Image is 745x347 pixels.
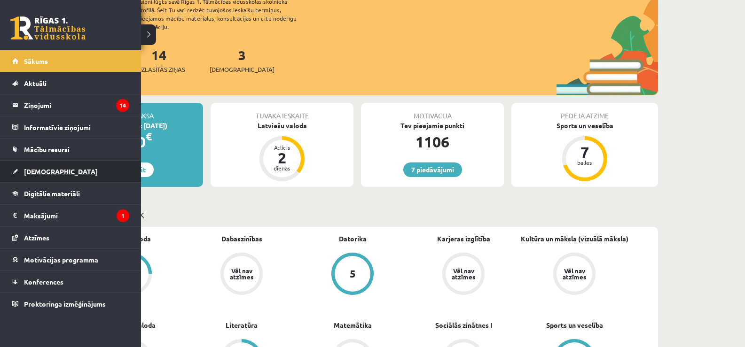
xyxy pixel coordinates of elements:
[228,268,255,280] div: Vēl nav atzīmes
[435,320,492,330] a: Sociālās zinātnes I
[12,293,129,315] a: Proktoringa izmēģinājums
[519,253,630,297] a: Vēl nav atzīmes
[186,253,297,297] a: Vēl nav atzīmes
[450,268,477,280] div: Vēl nav atzīmes
[403,162,462,177] a: 7 piedāvājumi
[571,160,599,165] div: balles
[12,139,129,160] a: Mācību resursi
[511,121,658,131] div: Sports un veselība
[116,99,129,112] i: 14
[24,145,70,154] span: Mācību resursi
[408,253,519,297] a: Vēl nav atzīmes
[24,205,129,226] legend: Maksājumi
[571,145,599,160] div: 7
[211,121,353,183] a: Latviešu valoda Atlicis 2 dienas
[12,249,129,270] a: Motivācijas programma
[12,94,129,116] a: Ziņojumi14
[24,57,48,65] span: Sākums
[12,183,129,204] a: Digitālie materiāli
[117,209,129,222] i: 1
[12,116,129,138] a: Informatīvie ziņojumi
[210,65,274,74] span: [DEMOGRAPHIC_DATA]
[521,234,628,244] a: Kultūra un māksla (vizuālā māksla)
[297,253,408,297] a: 5
[12,227,129,248] a: Atzīmes
[361,103,504,121] div: Motivācija
[24,189,80,198] span: Digitālie materiāli
[226,320,258,330] a: Literatūra
[546,320,603,330] a: Sports un veselība
[24,79,47,87] span: Aktuāli
[361,121,504,131] div: Tev pieejamie punkti
[24,300,106,308] span: Proktoringa izmēģinājums
[339,234,367,244] a: Datorika
[268,150,296,165] div: 2
[211,103,353,121] div: Tuvākā ieskaite
[211,121,353,131] div: Latviešu valoda
[133,65,185,74] span: Neizlasītās ziņas
[511,121,658,183] a: Sports un veselība 7 balles
[12,72,129,94] a: Aktuāli
[146,130,152,143] span: €
[24,94,129,116] legend: Ziņojumi
[361,131,504,153] div: 1106
[268,145,296,150] div: Atlicis
[268,165,296,171] div: dienas
[24,233,49,242] span: Atzīmes
[24,167,98,176] span: [DEMOGRAPHIC_DATA]
[12,50,129,72] a: Sākums
[133,46,185,74] a: 14Neizlasītās ziņas
[561,268,588,280] div: Vēl nav atzīmes
[12,205,129,226] a: Maksājumi1
[437,234,490,244] a: Karjeras izglītība
[10,16,86,40] a: Rīgas 1. Tālmācības vidusskola
[334,320,372,330] a: Matemātika
[511,103,658,121] div: Pēdējā atzīme
[24,116,129,138] legend: Informatīvie ziņojumi
[221,234,262,244] a: Dabaszinības
[210,46,274,74] a: 3[DEMOGRAPHIC_DATA]
[24,255,98,264] span: Motivācijas programma
[350,269,356,279] div: 5
[60,208,654,221] p: Mācību plāns 11.b3 JK
[24,278,63,286] span: Konferences
[12,271,129,293] a: Konferences
[12,161,129,182] a: [DEMOGRAPHIC_DATA]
